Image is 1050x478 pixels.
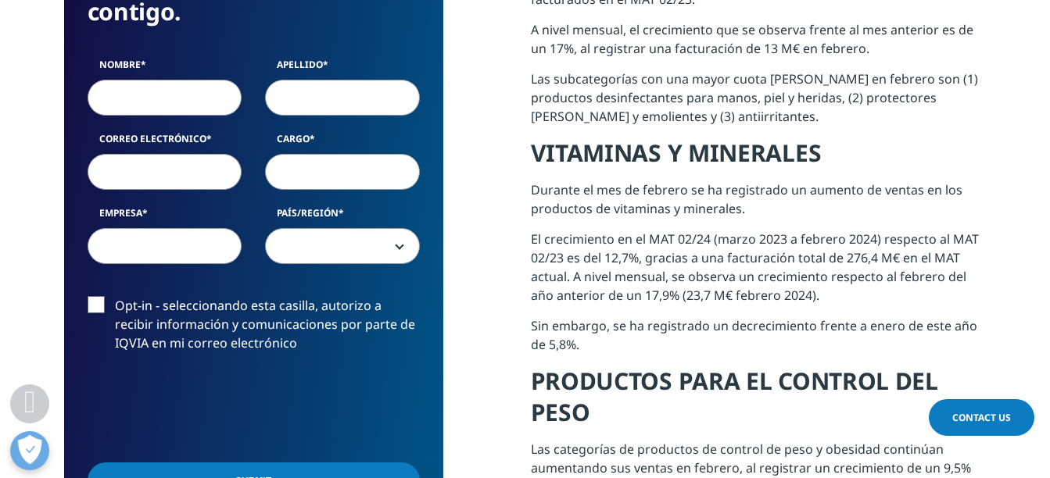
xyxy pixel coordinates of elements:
p: A nivel mensual, el crecimiento que se observa frente al mes anterior es de un 17%, al registrar ... [531,20,987,70]
span: Contact Us [952,411,1011,424]
p: Las subcategorías con una mayor cuota [PERSON_NAME] en febrero son (1) productos desinfectantes p... [531,70,987,137]
p: Sin embargo, se ha registrado un decrecimiento frente a enero de este año de 5,8%. [531,316,987,366]
p: Durante el mes de febrero se ha registrado un aumento de ventas en los productos de vitaminas y m... [531,180,987,230]
label: Correo electrónico [88,132,242,154]
label: Apellido [265,58,420,80]
label: Opt-in - seleccionando esta casilla, autorizo a recibir información y comunicaciones por parte de... [88,296,420,361]
label: País/Región [265,206,420,228]
button: Abrir preferencias [10,431,49,470]
h4: PRODUCTOS PARA EL CONTROL DEL PESO [531,366,987,440]
iframe: reCAPTCHA [88,377,325,438]
a: Contact Us [929,399,1034,436]
p: El crecimiento en el MAT 02/24 (marzo 2023 a febrero 2024) respecto al MAT 02/23 es del 12,7%, gr... [531,230,987,316]
label: Cargo [265,132,420,154]
label: Nombre [88,58,242,80]
h4: VITAMINAS Y MINERALES [531,137,987,180]
label: Empresa [88,206,242,228]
